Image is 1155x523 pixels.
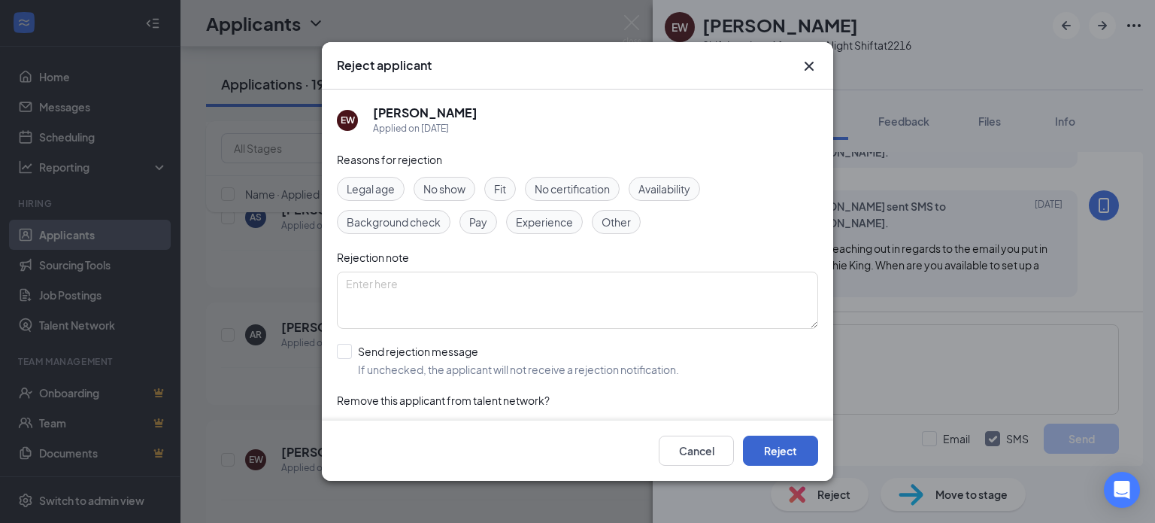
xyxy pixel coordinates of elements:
[337,153,442,166] span: Reasons for rejection
[423,181,465,197] span: No show
[535,181,610,197] span: No certification
[516,214,573,230] span: Experience
[1104,472,1140,508] div: Open Intercom Messenger
[337,251,409,264] span: Rejection note
[373,105,477,121] h5: [PERSON_NAME]
[743,436,818,466] button: Reject
[800,57,818,75] svg: Cross
[494,181,506,197] span: Fit
[337,57,432,74] h3: Reject applicant
[638,181,690,197] span: Availability
[373,121,477,136] div: Applied on [DATE]
[659,436,734,466] button: Cancel
[341,114,355,126] div: EW
[800,57,818,75] button: Close
[602,214,631,230] span: Other
[469,214,487,230] span: Pay
[337,394,550,407] span: Remove this applicant from talent network?
[347,214,441,230] span: Background check
[347,181,395,197] span: Legal age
